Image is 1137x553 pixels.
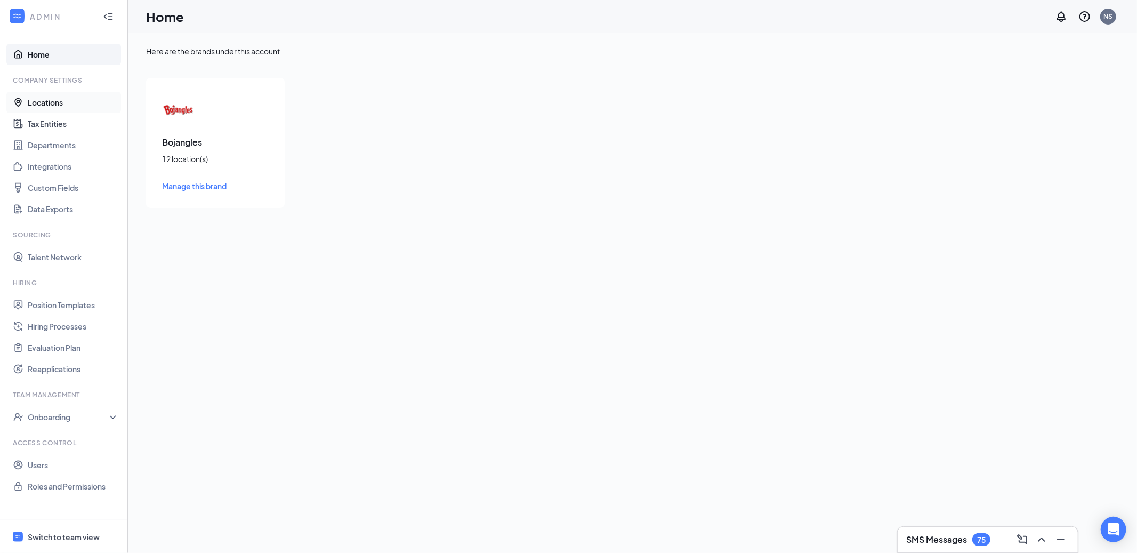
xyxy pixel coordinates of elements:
[977,535,986,544] div: 75
[906,534,967,546] h3: SMS Messages
[162,94,194,126] img: Bojangles logo
[28,92,119,113] a: Locations
[28,113,119,134] a: Tax Entities
[13,76,117,85] div: Company Settings
[28,358,119,380] a: Reapplications
[28,476,119,497] a: Roles and Permissions
[28,177,119,198] a: Custom Fields
[162,181,227,191] span: Manage this brand
[13,278,117,287] div: Hiring
[103,11,114,22] svg: Collapse
[28,198,119,220] a: Data Exports
[28,156,119,177] a: Integrations
[162,180,269,192] a: Manage this brand
[28,532,100,542] div: Switch to team view
[28,454,119,476] a: Users
[30,11,93,22] div: ADMIN
[146,7,184,26] h1: Home
[1052,531,1069,548] button: Minimize
[162,137,269,148] h3: Bojangles
[1035,533,1048,546] svg: ChevronUp
[13,438,117,447] div: Access control
[28,246,119,268] a: Talent Network
[28,294,119,316] a: Position Templates
[28,337,119,358] a: Evaluation Plan
[28,44,119,65] a: Home
[1016,533,1029,546] svg: ComposeMessage
[13,412,23,422] svg: UserCheck
[13,230,117,239] div: Sourcing
[162,154,269,164] div: 12 location(s)
[14,533,21,540] svg: WorkstreamLogo
[1014,531,1031,548] button: ComposeMessage
[28,316,119,337] a: Hiring Processes
[1054,533,1067,546] svg: Minimize
[28,412,110,422] div: Onboarding
[12,11,22,21] svg: WorkstreamLogo
[1055,10,1068,23] svg: Notifications
[13,390,117,399] div: Team Management
[1078,10,1091,23] svg: QuestionInfo
[146,46,1119,57] div: Here are the brands under this account.
[1104,12,1113,21] div: NS
[1101,517,1126,542] div: Open Intercom Messenger
[28,134,119,156] a: Departments
[1033,531,1050,548] button: ChevronUp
